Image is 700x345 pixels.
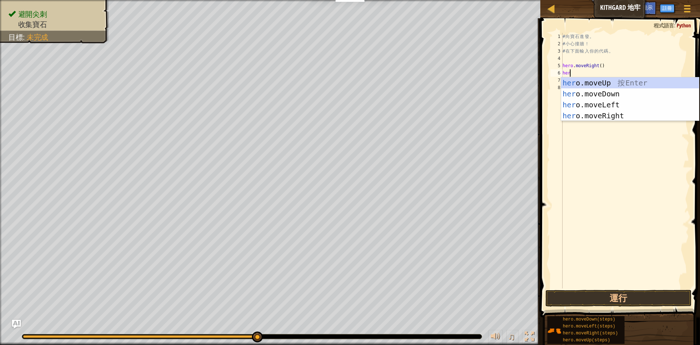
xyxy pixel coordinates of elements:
span: hero.moveRight(steps) [563,331,618,336]
span: 程式語言 [654,22,674,29]
span: hero.moveLeft(steps) [563,324,615,329]
button: 顯示遊戲選單 [678,1,696,19]
div: 5 [551,62,563,69]
span: 小提示 [637,4,653,11]
span: hero.moveDown(steps) [563,317,615,322]
span: 避開尖刺 [18,10,47,18]
button: 註冊 [660,4,674,13]
img: portrait.png [547,324,561,338]
li: 避開尖刺 [8,9,101,19]
div: 2 [551,40,563,47]
button: 切換全螢幕 [522,330,537,345]
li: 收集寶石 [8,19,101,30]
span: 收集寶石 [18,20,47,28]
div: 1 [551,33,563,40]
div: 8 [551,84,563,91]
span: Ask AI [618,4,630,11]
span: 目標 [8,33,23,41]
div: 7 [551,77,563,84]
button: Ask AI [12,320,21,329]
div: 3 [551,47,563,55]
button: ♫ [506,330,519,345]
button: 運行 [545,290,692,307]
div: 4 [551,55,563,62]
span: hero.moveUp(steps) [563,338,610,343]
span: Python [677,22,691,29]
span: : [23,33,27,41]
span: 未完成 [27,33,48,41]
button: 調整音量 [488,330,503,345]
button: Ask AI [614,1,634,15]
span: ♫ [508,331,515,342]
div: 6 [551,69,563,77]
span: : [674,22,677,29]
